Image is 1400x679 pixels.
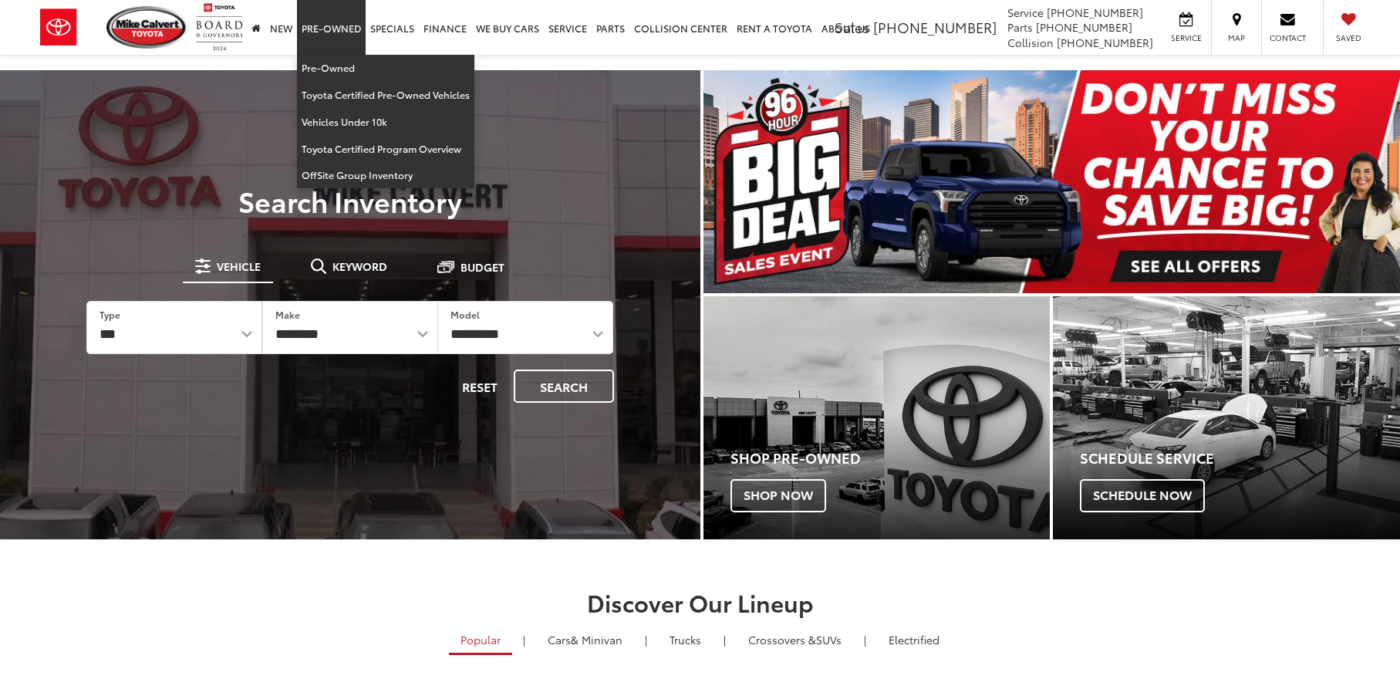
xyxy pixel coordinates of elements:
span: Shop Now [730,479,826,512]
a: OffSite Group Inventory [297,162,474,188]
button: Reset [449,370,511,403]
a: Popular [449,627,512,655]
a: Toyota Certified Pre-Owned Vehicles [297,82,474,109]
label: Model [450,308,480,321]
a: Cars [536,627,634,653]
span: Vehicle [217,261,261,272]
li: | [641,632,651,647]
div: Toyota [1053,296,1400,539]
span: Collision [1007,35,1054,50]
li: | [720,632,730,647]
span: & Minivan [571,632,622,647]
span: Service [1169,32,1203,43]
a: Electrified [877,627,951,653]
span: Budget [460,262,504,272]
button: Search [514,370,614,403]
span: Service [1007,5,1044,20]
h2: Discover Our Lineup [157,589,1244,615]
h3: Search Inventory [65,185,636,216]
h4: Shop Pre-Owned [730,451,1051,466]
span: Saved [1331,32,1365,43]
img: Mike Calvert Toyota [106,6,188,49]
span: Map [1220,32,1253,43]
h4: Schedule Service [1080,451,1400,466]
a: Schedule Service Schedule Now [1053,296,1400,539]
span: Contact [1270,32,1306,43]
a: Shop Pre-Owned Shop Now [703,296,1051,539]
label: Type [100,308,120,321]
span: [PHONE_NUMBER] [1036,19,1132,35]
li: | [860,632,870,647]
label: Make [275,308,300,321]
span: [PHONE_NUMBER] [873,17,997,37]
span: [PHONE_NUMBER] [1047,5,1143,20]
a: Trucks [658,627,713,653]
span: Schedule Now [1080,479,1205,512]
a: Vehicles Under 10k [297,109,474,136]
span: Keyword [332,261,387,272]
li: | [519,632,529,647]
a: Pre-Owned [297,55,474,82]
span: Crossovers & [748,632,816,647]
a: SUVs [737,627,853,653]
a: Toyota Certified Program Overview [297,136,474,163]
span: Parts [1007,19,1033,35]
span: [PHONE_NUMBER] [1057,35,1153,50]
div: Toyota [703,296,1051,539]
